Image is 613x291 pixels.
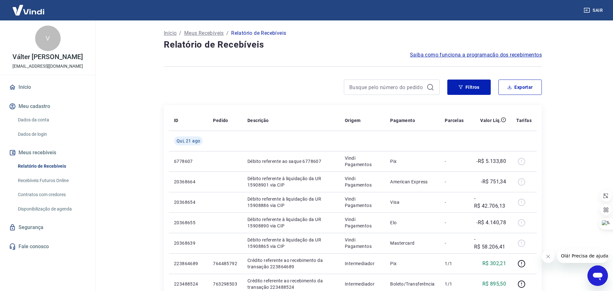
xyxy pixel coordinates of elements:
p: R$ 302,21 [482,260,506,267]
p: [EMAIL_ADDRESS][DOMAIN_NAME] [12,63,83,70]
p: 20368655 [174,219,203,226]
p: Intermediador [345,260,380,267]
button: Meu cadastro [8,99,88,113]
p: - [445,158,464,165]
p: R$ 895,50 [482,280,506,288]
p: Relatório de Recebíveis [231,29,286,37]
p: 20368654 [174,199,203,205]
iframe: Botão para abrir a janela de mensagens [587,265,608,286]
p: / [179,29,181,37]
p: -R$ 42.706,13 [474,195,506,210]
span: Qui, 21 ago [177,138,200,144]
p: Boleto/Transferência [390,281,435,287]
p: Vindi Pagamentos [345,196,380,209]
a: Fale conosco [8,240,88,254]
p: -R$ 4.140,78 [476,219,506,226]
p: Descrição [247,117,269,124]
a: Dados da conta [15,113,88,126]
a: Dados de login [15,128,88,141]
p: / [226,29,229,37]
p: Origem [345,117,360,124]
a: Relatório de Recebíveis [15,160,88,173]
p: Pix [390,260,435,267]
iframe: Mensagem da empresa [557,249,608,263]
p: Crédito referente ao recebimento da transação 223488524 [247,278,335,290]
a: Recebíveis Futuros Online [15,174,88,187]
p: 763298503 [213,281,237,287]
button: Exportar [498,80,542,95]
input: Busque pelo número do pedido [349,82,424,92]
p: - [445,179,464,185]
iframe: Fechar mensagem [542,250,555,263]
p: 1/1 [445,260,464,267]
p: Vindi Pagamentos [345,175,380,188]
p: Vindi Pagamentos [345,237,380,249]
p: - [445,240,464,246]
p: Pagamento [390,117,415,124]
a: Meus Recebíveis [184,29,224,37]
a: Saiba como funciona a programação dos recebimentos [410,51,542,59]
p: Vindi Pagamentos [345,155,380,168]
p: 223488524 [174,281,203,287]
p: -R$ 58.206,41 [474,235,506,251]
button: Meus recebíveis [8,146,88,160]
p: 764485792 [213,260,237,267]
p: Visa [390,199,435,205]
span: Olá! Precisa de ajuda? [4,4,54,10]
button: Filtros [447,80,491,95]
p: -R$ 5.133,80 [476,157,506,165]
p: Elo [390,219,435,226]
p: ID [174,117,178,124]
p: 6778607 [174,158,203,165]
p: - [445,199,464,205]
p: - [445,219,464,226]
p: -R$ 751,34 [481,178,506,186]
p: Mastercard [390,240,435,246]
p: Vindi Pagamentos [345,216,380,229]
p: Crédito referente ao recebimento da transação 223864689 [247,257,335,270]
a: Segurança [8,220,88,234]
p: 1/1 [445,281,464,287]
h4: Relatório de Recebíveis [164,38,542,51]
p: Débito referente ao saque 6778607 [247,158,335,165]
a: Início [164,29,177,37]
a: Início [8,80,88,94]
div: V [35,26,61,51]
p: Débito referente à liquidação da UR 15908886 via CIP [247,196,335,209]
p: Pix [390,158,435,165]
p: Valor Líq. [480,117,501,124]
p: Intermediador [345,281,380,287]
p: American Express [390,179,435,185]
a: Disponibilização de agenda [15,203,88,216]
p: Parcelas [445,117,464,124]
p: Tarifas [516,117,532,124]
button: Sair [582,4,605,16]
p: 223864689 [174,260,203,267]
img: Vindi [8,0,49,20]
p: Débito referente à liquidação da UR 15908901 via CIP [247,175,335,188]
p: 20368639 [174,240,203,246]
p: Débito referente à liquidação da UR 15908890 via CIP [247,216,335,229]
p: Válter [PERSON_NAME] [12,54,83,60]
p: Débito referente à liquidação da UR 15908865 via CIP [247,237,335,249]
a: Contratos com credores [15,188,88,201]
p: 20368664 [174,179,203,185]
p: Pedido [213,117,228,124]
